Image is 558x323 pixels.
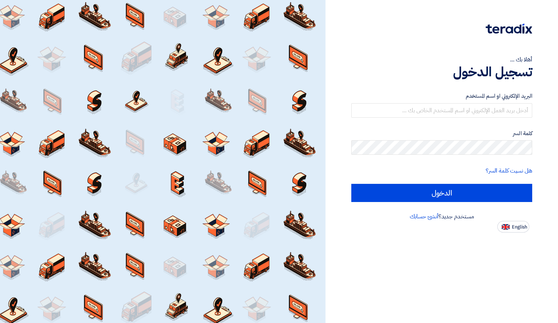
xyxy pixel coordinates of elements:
[351,64,532,80] h1: تسجيل الدخول
[351,184,532,202] input: الدخول
[512,225,527,230] span: English
[351,103,532,118] input: أدخل بريد العمل الإلكتروني او اسم المستخدم الخاص بك ...
[497,221,529,233] button: English
[502,224,510,230] img: en-US.png
[351,129,532,138] label: كلمة السر
[351,55,532,64] div: أهلا بك ...
[351,92,532,100] label: البريد الإلكتروني او اسم المستخدم
[410,212,438,221] a: أنشئ حسابك
[486,166,532,175] a: هل نسيت كلمة السر؟
[351,212,532,221] div: مستخدم جديد؟
[486,24,532,34] img: Teradix logo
